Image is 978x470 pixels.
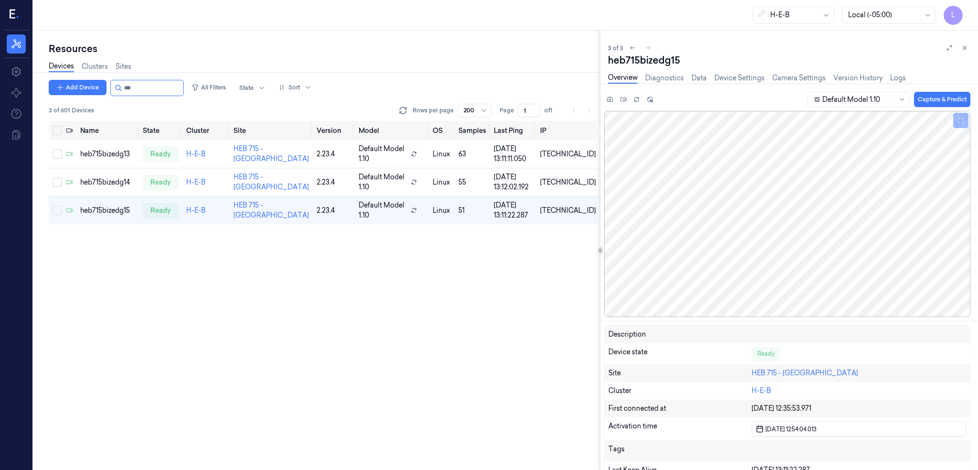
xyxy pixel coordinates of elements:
th: Last Ping [490,121,536,140]
th: Version [313,121,355,140]
th: OS [429,121,455,140]
div: First connected at [608,404,752,414]
div: ready [143,146,179,162]
a: Data [691,73,707,83]
a: HEB 715 - [GEOGRAPHIC_DATA] [234,173,309,191]
a: HEB 715 - [GEOGRAPHIC_DATA] [234,201,309,219]
a: Clusters [82,62,108,72]
div: heb715bizedg14 [80,177,135,187]
a: H-E-B [186,178,206,186]
button: Capture & Predict [914,92,970,107]
a: Devices [49,61,74,72]
a: Camera Settings [772,73,826,83]
div: Device state [608,347,752,361]
span: Page [500,106,514,115]
th: Model [355,121,428,140]
div: ready [143,175,179,190]
p: Rows per page [413,106,454,115]
button: Select row [53,149,62,159]
div: 63 [458,149,486,159]
div: [TECHNICAL_ID] [540,177,596,187]
nav: pagination [567,104,596,117]
a: HEB 715 - [GEOGRAPHIC_DATA] [234,144,309,163]
div: [TECHNICAL_ID] [540,206,596,216]
a: H-E-B [186,206,206,215]
p: linux [433,206,451,216]
button: Select row [53,206,62,215]
th: State [139,121,182,140]
div: ready [143,203,179,218]
div: Description [608,329,752,339]
p: linux [433,177,451,187]
span: 3 of 3 [608,44,623,52]
th: Name [76,121,138,140]
div: Cluster [608,386,752,396]
a: Logs [890,73,906,83]
span: Default Model 1.10 [359,200,407,220]
button: Select row [53,177,62,187]
button: L [944,6,963,25]
span: Default Model 1.10 [359,144,407,164]
div: Tags [608,444,752,458]
span: 3 of 601 Devices [49,106,94,115]
div: [DATE] 12:35:53.971 [752,404,966,414]
a: H-E-B [186,150,206,158]
div: 51 [458,206,486,216]
span: [DATE] 12:54:04.013 [764,425,817,434]
p: linux [433,149,451,159]
a: Version History [833,73,882,83]
div: Site [608,368,752,378]
div: heb715bizedg13 [80,149,135,159]
div: Ready [752,347,780,361]
div: 2.23.4 [317,149,351,159]
a: HEB 715 - [GEOGRAPHIC_DATA] [752,369,858,377]
div: Resources [49,42,600,55]
div: heb715bizedg15 [80,206,135,216]
a: Overview [608,73,638,84]
th: Samples [455,121,490,140]
button: Select all [53,126,62,135]
span: Default Model 1.10 [359,172,407,192]
a: H-E-B [752,386,771,395]
th: Site [230,121,313,140]
th: IP [536,121,600,140]
button: Add Device [49,80,106,95]
a: Device Settings [714,73,765,83]
a: Diagnostics [645,73,684,83]
button: All Filters [188,80,230,95]
div: 2.23.4 [317,177,351,187]
button: [DATE] 12:54:04.013 [752,421,966,437]
span: of 1 [544,106,560,115]
div: [DATE] 13:11:11.050 [494,144,532,164]
div: heb715bizedg15 [608,54,970,67]
div: [DATE] 13:11:22.287 [494,200,532,220]
div: Activation time [608,421,752,437]
a: Sites [116,62,131,72]
th: Cluster [182,121,230,140]
div: [TECHNICAL_ID] [540,149,596,159]
div: [DATE] 13:12:02.192 [494,172,532,192]
div: 2.23.4 [317,206,351,216]
div: 55 [458,177,486,187]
